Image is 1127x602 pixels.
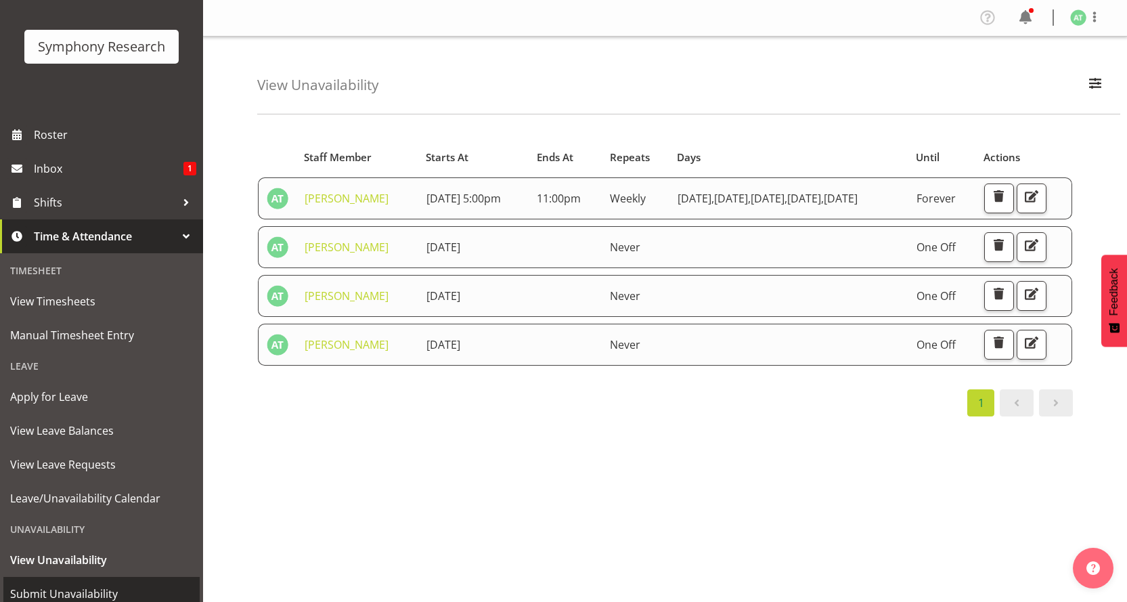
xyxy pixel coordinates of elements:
span: One Off [916,288,956,303]
button: Delete Unavailability [984,330,1014,360]
span: [DATE] [714,191,751,206]
a: View Leave Balances [3,414,200,448]
span: , [711,191,714,206]
div: Timesheet [3,257,200,284]
span: , [748,191,751,206]
span: Starts At [426,150,468,165]
a: Leave/Unavailability Calendar [3,481,200,515]
span: Never [610,337,640,352]
span: View Unavailability [10,550,193,570]
span: Apply for Leave [10,387,193,407]
span: Time & Attendance [34,226,176,246]
img: help-xxl-2.png [1086,561,1100,575]
span: View Leave Requests [10,454,193,475]
span: [DATE] [426,240,460,255]
h4: View Unavailability [257,77,378,93]
span: [DATE] [678,191,714,206]
span: Inbox [34,158,183,179]
span: Manual Timesheet Entry [10,325,193,345]
button: Delete Unavailability [984,281,1014,311]
button: Delete Unavailability [984,184,1014,213]
span: Actions [984,150,1020,165]
a: [PERSON_NAME] [305,288,389,303]
span: Days [677,150,701,165]
span: [DATE] [426,337,460,352]
span: 11:00pm [537,191,581,206]
div: Unavailability [3,515,200,543]
span: Leave/Unavailability Calendar [10,488,193,509]
img: angela-tunnicliffe1838.jpg [1070,9,1086,26]
span: Shifts [34,192,176,213]
a: View Unavailability [3,543,200,577]
span: Roster [34,125,196,145]
button: Delete Unavailability [984,232,1014,262]
a: [PERSON_NAME] [305,191,389,206]
img: angela-tunnicliffe1838.jpg [267,188,288,209]
span: [DATE] 5:00pm [426,191,501,206]
span: Never [610,288,640,303]
span: One Off [916,337,956,352]
span: View Leave Balances [10,421,193,441]
button: Edit Unavailability [1017,281,1046,311]
a: [PERSON_NAME] [305,337,389,352]
span: Until [916,150,940,165]
div: Symphony Research [38,37,165,57]
span: View Timesheets [10,291,193,311]
button: Edit Unavailability [1017,330,1046,360]
span: 1 [183,162,196,175]
span: , [785,191,787,206]
span: Feedback [1108,268,1120,316]
button: Edit Unavailability [1017,232,1046,262]
span: [DATE] [426,288,460,303]
a: [PERSON_NAME] [305,240,389,255]
button: Edit Unavailability [1017,184,1046,213]
button: Feedback - Show survey [1101,255,1127,347]
span: , [821,191,824,206]
img: angela-tunnicliffe1838.jpg [267,334,288,356]
span: Never [610,240,640,255]
span: Weekly [610,191,646,206]
span: [DATE] [824,191,858,206]
a: View Timesheets [3,284,200,318]
span: Staff Member [304,150,372,165]
a: View Leave Requests [3,448,200,481]
span: [DATE] [787,191,824,206]
span: Forever [916,191,956,206]
span: Repeats [610,150,650,165]
div: Leave [3,352,200,380]
span: [DATE] [751,191,787,206]
span: One Off [916,240,956,255]
img: angela-tunnicliffe1838.jpg [267,236,288,258]
a: Apply for Leave [3,380,200,414]
span: Ends At [537,150,573,165]
img: angela-tunnicliffe1838.jpg [267,285,288,307]
button: Filter Employees [1081,70,1109,100]
a: Manual Timesheet Entry [3,318,200,352]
